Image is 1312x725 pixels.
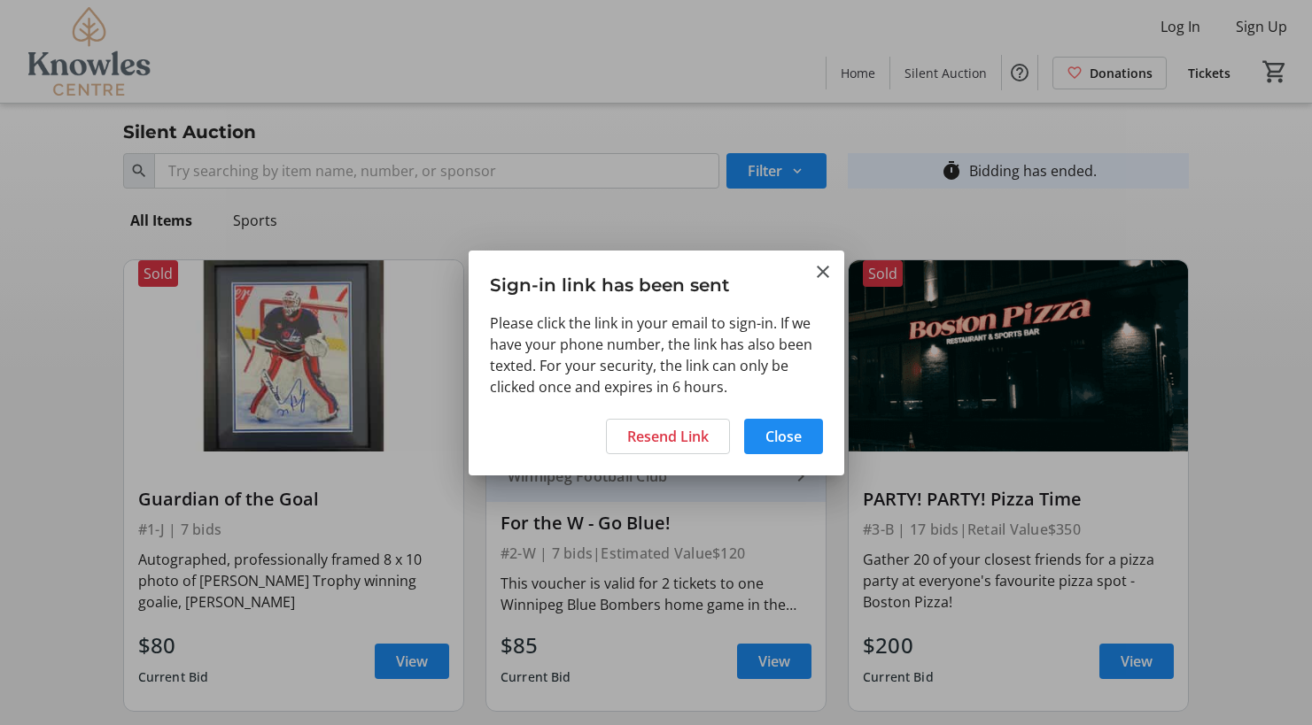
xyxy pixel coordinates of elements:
span: Close [765,426,802,447]
h3: Sign-in link has been sent [469,251,844,312]
button: Resend Link [606,419,730,454]
span: Resend Link [627,426,709,447]
div: Please click the link in your email to sign-in. If we have your phone number, the link has also b... [469,312,844,408]
button: Close [744,419,823,454]
button: Close [812,261,834,282]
